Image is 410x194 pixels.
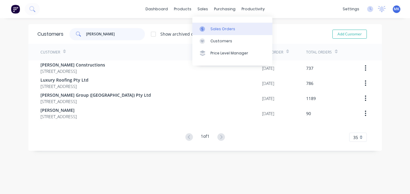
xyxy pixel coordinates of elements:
[40,107,77,113] span: [PERSON_NAME]
[40,50,60,55] div: Customer
[394,6,399,12] span: MK
[40,92,151,98] span: [PERSON_NAME] Group ([GEOGRAPHIC_DATA]) Pty Ltd
[262,50,283,55] div: Last Order
[262,95,274,102] div: [DATE]
[353,134,358,141] span: 35
[239,5,268,14] div: productivity
[332,30,367,39] button: Add Customer
[192,35,272,47] a: Customers
[306,50,332,55] div: Total Orders
[201,133,210,142] div: 1 of 1
[211,5,239,14] div: purchasing
[262,80,274,86] div: [DATE]
[40,62,105,68] span: [PERSON_NAME] Constructions
[262,110,274,117] div: [DATE]
[171,5,194,14] div: products
[40,98,151,105] span: [STREET_ADDRESS]
[40,83,88,89] span: [STREET_ADDRESS]
[40,77,88,83] span: Luxury Roofing Pty Ltd
[40,68,105,74] span: [STREET_ADDRESS]
[210,26,235,32] div: Sales Orders
[160,31,212,37] div: Show archived customers
[40,113,77,120] span: [STREET_ADDRESS]
[306,95,316,102] div: 1189
[306,110,311,117] div: 90
[210,50,248,56] div: Price Level Manager
[192,47,272,59] a: Price Level Manager
[340,5,362,14] div: settings
[86,28,145,40] input: Search customers...
[11,5,20,14] img: Factory
[194,5,211,14] div: sales
[37,31,63,38] div: Customers
[143,5,171,14] a: dashboard
[306,65,313,71] div: 737
[306,80,313,86] div: 786
[262,65,274,71] div: [DATE]
[210,38,232,44] div: Customers
[192,23,272,35] a: Sales Orders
